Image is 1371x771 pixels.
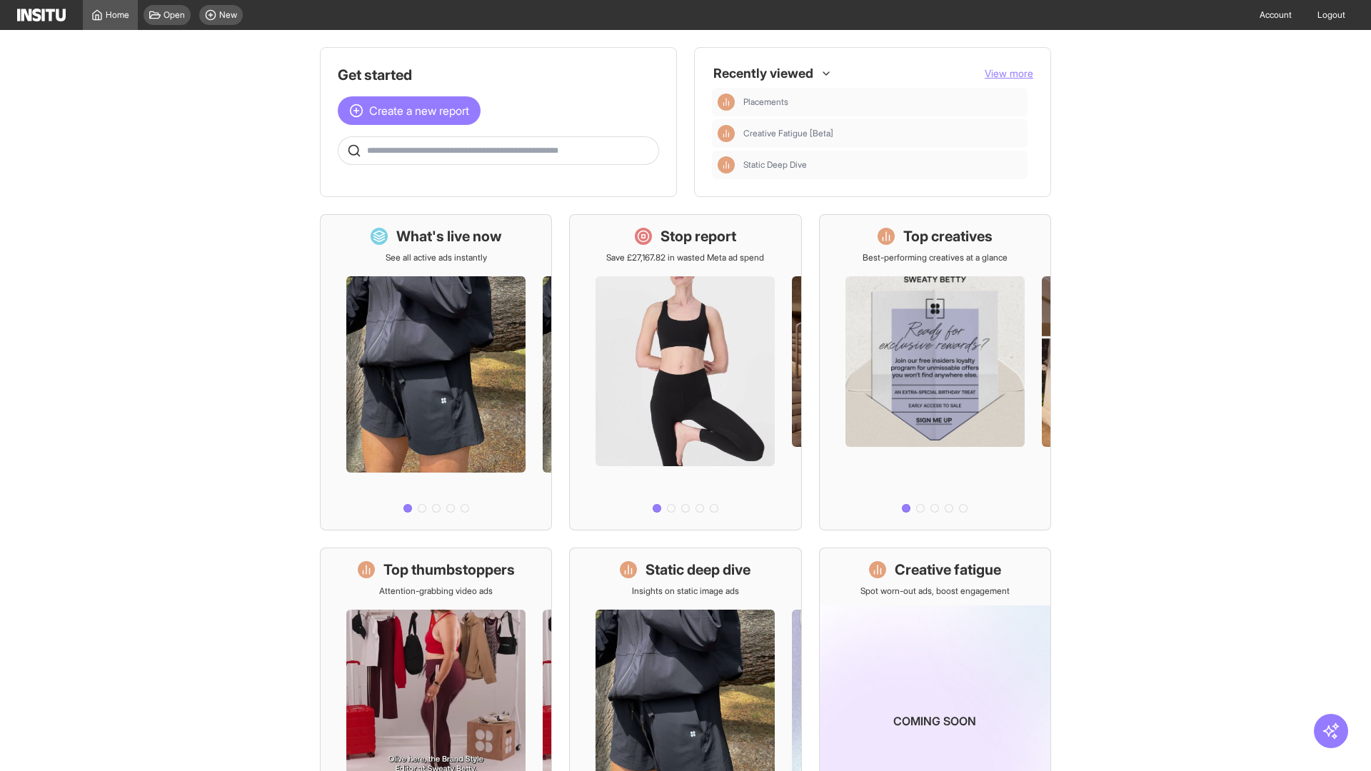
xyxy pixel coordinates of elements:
span: Placements [743,96,788,108]
span: Create a new report [369,102,469,119]
h1: Top thumbstoppers [383,560,515,580]
div: Insights [718,125,735,142]
span: New [219,9,237,21]
p: Save £27,167.82 in wasted Meta ad spend [606,252,764,263]
span: Placements [743,96,1022,108]
span: View more [985,67,1033,79]
div: Insights [718,156,735,173]
h1: Get started [338,65,659,85]
h1: Static deep dive [646,560,750,580]
span: Home [106,9,129,21]
img: Logo [17,9,66,21]
span: Open [164,9,185,21]
span: Creative Fatigue [Beta] [743,128,833,139]
p: Attention-grabbing video ads [379,585,493,597]
h1: Top creatives [903,226,993,246]
div: Insights [718,94,735,111]
button: Create a new report [338,96,481,125]
h1: Stop report [661,226,736,246]
p: See all active ads instantly [386,252,487,263]
a: What's live nowSee all active ads instantly [320,214,552,530]
button: View more [985,66,1033,81]
span: Static Deep Dive [743,159,807,171]
span: Creative Fatigue [Beta] [743,128,1022,139]
h1: What's live now [396,226,502,246]
span: Static Deep Dive [743,159,1022,171]
p: Best-performing creatives at a glance [863,252,1008,263]
p: Insights on static image ads [632,585,739,597]
a: Top creativesBest-performing creatives at a glance [819,214,1051,530]
a: Stop reportSave £27,167.82 in wasted Meta ad spend [569,214,801,530]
